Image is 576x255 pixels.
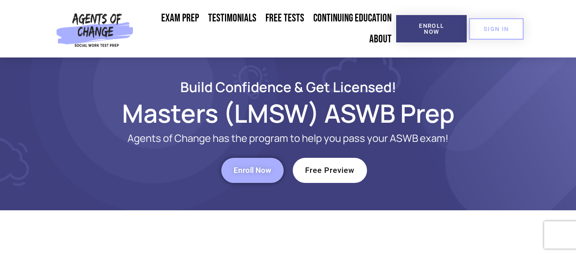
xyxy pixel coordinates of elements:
[65,133,511,144] p: Agents of Change has the program to help you pass your ASWB exam!
[261,8,309,29] a: Free Tests
[221,158,284,183] a: Enroll Now
[234,167,271,174] span: Enroll Now
[305,167,355,174] span: Free Preview
[309,8,396,29] a: Continuing Education
[29,80,548,94] h2: Build Confidence & Get Licensed!
[396,15,467,42] a: Enroll Now
[157,8,204,29] a: Exam Prep
[293,158,367,183] a: Free Preview
[204,8,261,29] a: Testimonials
[469,18,524,40] a: SIGN IN
[411,23,452,35] span: Enroll Now
[137,8,396,50] nav: Menu
[484,26,509,32] span: SIGN IN
[29,103,548,124] h1: Masters (LMSW) ASWB Prep
[365,29,396,50] a: About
